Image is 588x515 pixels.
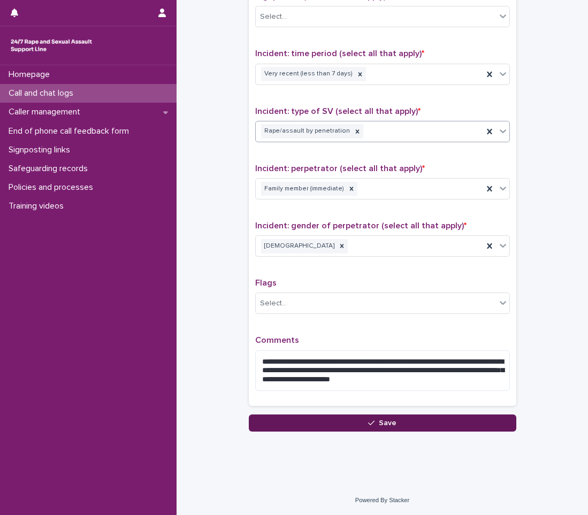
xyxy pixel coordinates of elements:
p: Caller management [4,107,89,117]
p: Signposting links [4,145,79,155]
span: Incident: time period (select all that apply) [255,49,424,58]
span: Incident: perpetrator (select all that apply) [255,164,425,173]
p: Homepage [4,70,58,80]
p: Safeguarding records [4,164,96,174]
p: Training videos [4,201,72,211]
img: rhQMoQhaT3yELyF149Cw [9,35,94,56]
span: Incident: gender of perpetrator (select all that apply) [255,221,467,230]
div: Family member (immediate) [261,182,346,196]
div: [DEMOGRAPHIC_DATA] [261,239,336,253]
p: End of phone call feedback form [4,126,138,136]
p: Call and chat logs [4,88,82,98]
div: Rape/assault by penetration [261,124,352,139]
p: Policies and processes [4,182,102,193]
div: Very recent (less than 7 days) [261,67,354,81]
span: Comments [255,336,299,344]
span: Flags [255,279,277,287]
span: Save [379,419,396,427]
button: Save [249,414,516,432]
a: Powered By Stacker [355,497,409,503]
span: Incident: type of SV (select all that apply) [255,107,421,116]
div: Select... [260,11,287,22]
div: Select... [260,298,287,309]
